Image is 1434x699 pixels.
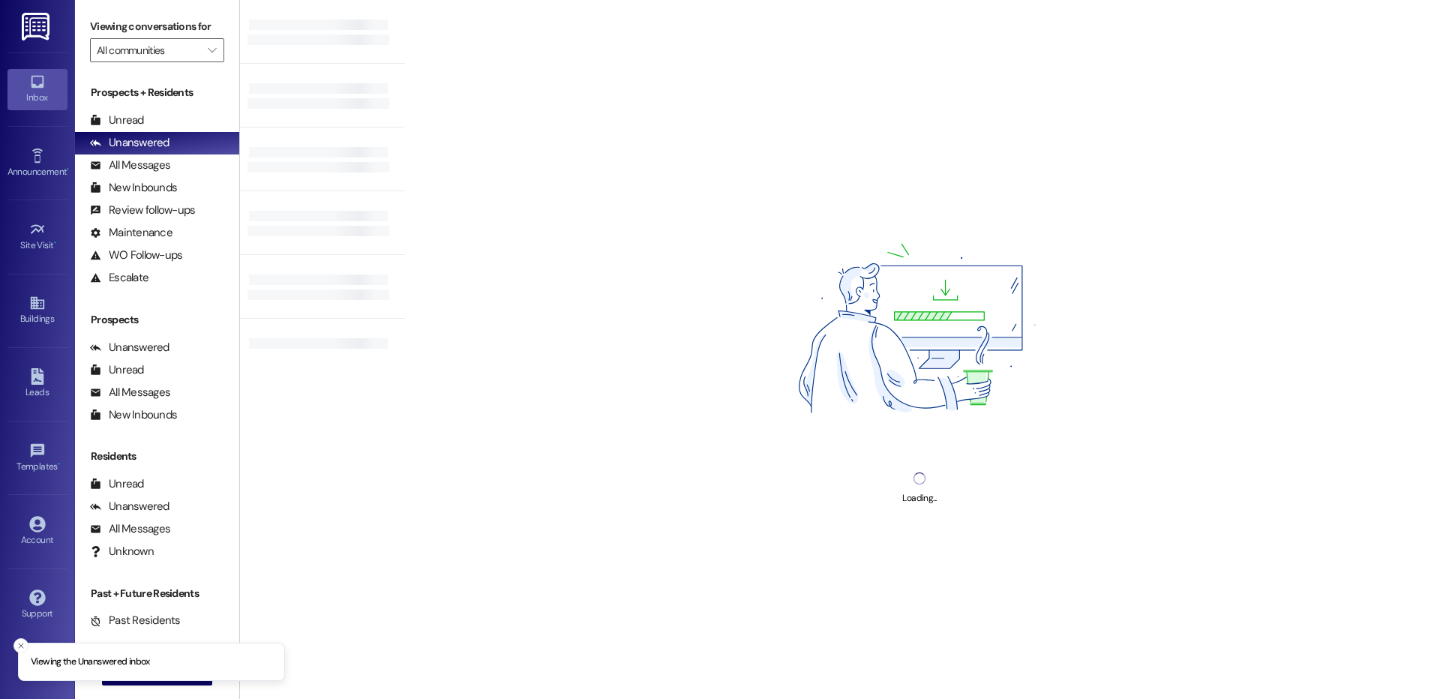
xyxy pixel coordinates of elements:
[7,290,67,331] a: Buildings
[90,202,195,218] div: Review follow-ups
[90,476,144,492] div: Unread
[90,340,169,355] div: Unanswered
[22,13,52,40] img: ResiDesk Logo
[90,613,181,628] div: Past Residents
[90,157,170,173] div: All Messages
[7,438,67,478] a: Templates •
[902,490,936,506] div: Loading...
[208,44,216,56] i: 
[75,312,239,328] div: Prospects
[90,407,177,423] div: New Inbounds
[7,217,67,257] a: Site Visit •
[7,511,67,552] a: Account
[90,499,169,514] div: Unanswered
[90,112,144,128] div: Unread
[13,638,28,653] button: Close toast
[31,655,150,669] p: Viewing the Unanswered inbox
[90,385,170,400] div: All Messages
[90,521,170,537] div: All Messages
[7,364,67,404] a: Leads
[90,247,182,263] div: WO Follow-ups
[90,180,177,196] div: New Inbounds
[90,270,148,286] div: Escalate
[75,448,239,464] div: Residents
[90,135,169,151] div: Unanswered
[54,238,56,248] span: •
[75,85,239,100] div: Prospects + Residents
[90,362,144,378] div: Unread
[58,459,60,469] span: •
[90,225,172,241] div: Maintenance
[90,544,154,559] div: Unknown
[90,15,224,38] label: Viewing conversations for
[75,586,239,601] div: Past + Future Residents
[97,38,200,62] input: All communities
[67,164,69,175] span: •
[7,69,67,109] a: Inbox
[7,585,67,625] a: Support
